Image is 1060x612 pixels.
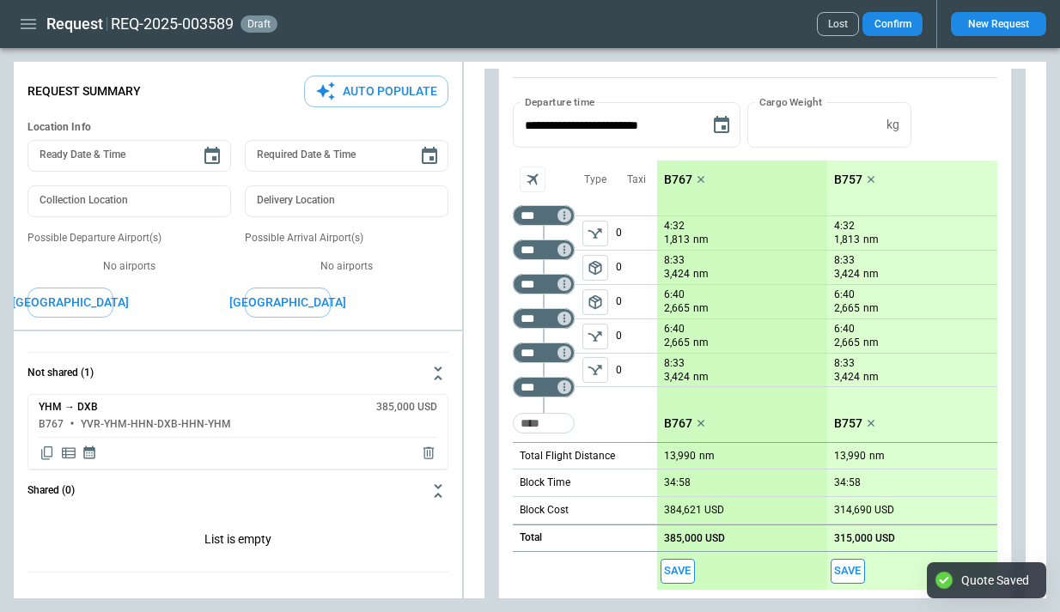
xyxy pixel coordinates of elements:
span: package_2 [587,294,604,311]
span: Save this aircraft quote and copy details to clipboard [661,559,695,584]
div: Not found [513,205,575,226]
p: 6:40 [834,323,855,336]
p: 1,813 [664,233,690,247]
p: nm [693,336,709,350]
p: 384,621 USD [664,504,724,517]
p: B757 [834,173,862,187]
p: 13,990 [664,450,696,463]
h6: Shared (0) [27,485,75,496]
p: 2,665 [834,301,860,316]
button: Save [661,559,695,584]
p: 3,424 [664,267,690,282]
p: nm [863,370,879,385]
h6: 385,000 USD [376,402,437,413]
span: Type of sector [582,324,608,349]
p: nm [869,449,885,464]
p: 3,424 [834,370,860,385]
p: 0 [616,251,657,284]
button: left aligned [582,357,608,383]
button: [GEOGRAPHIC_DATA] [245,288,331,318]
p: nm [863,336,879,350]
p: 6:40 [664,323,685,336]
p: 4:32 [664,220,685,233]
h6: B767 [39,419,64,430]
button: Save [831,559,865,584]
p: 1,813 [834,233,860,247]
p: 8:33 [664,254,685,267]
p: Possible Arrival Airport(s) [245,231,448,245]
span: Type of sector [582,357,608,383]
p: 314,690 USD [834,504,894,517]
p: 34:58 [664,476,691,489]
button: [GEOGRAPHIC_DATA] [27,288,113,318]
div: scrollable content [657,161,997,590]
div: Too short [513,413,575,433]
p: B767 [664,416,692,431]
p: 3,424 [834,267,860,282]
p: Type [584,173,606,187]
label: Departure time [525,94,595,109]
button: Choose date [412,139,447,173]
p: Request Summary [27,84,141,99]
p: 6:40 [834,288,855,301]
span: Type of sector [582,289,608,315]
button: Auto Populate [304,76,448,107]
p: nm [863,301,879,316]
p: 8:33 [834,357,855,370]
div: Not shared (1) [27,512,448,572]
span: Copy quote content [39,445,56,462]
p: 4:32 [834,220,855,233]
p: No airports [27,259,231,274]
span: Aircraft selection [520,167,545,192]
p: Taxi [627,173,646,187]
p: B767 [664,173,692,187]
div: Not found [513,239,575,260]
span: Delete quote [420,445,437,462]
button: Choose date [195,139,229,173]
div: Not found [513,342,575,363]
button: New Request [951,12,1046,36]
p: 8:33 [834,254,855,267]
h6: Not shared (1) [27,367,94,379]
p: nm [699,449,715,464]
p: List is empty [27,512,448,572]
p: 34:58 [834,476,861,489]
div: Not found [513,274,575,294]
h2: REQ-2025-003589 [111,14,234,34]
p: nm [693,301,709,316]
p: 0 [616,354,657,386]
div: Not shared (1) [27,394,448,470]
div: Not found [513,308,575,329]
p: nm [693,267,709,282]
p: nm [863,233,879,247]
h6: YVR-YHM-HHN-DXB-HHN-YHM [81,419,231,430]
p: Block Time [520,476,570,490]
button: Shared (0) [27,470,448,512]
p: 6:40 [664,288,685,301]
p: No airports [245,259,448,274]
p: Total Flight Distance [520,449,615,464]
p: kg [886,118,899,132]
p: 3,424 [664,370,690,385]
h1: Request [46,14,103,34]
div: Quote Saved [961,573,1029,588]
p: 8:33 [664,357,685,370]
p: B757 [834,416,862,431]
button: Confirm [862,12,923,36]
p: nm [863,267,879,282]
button: left aligned [582,255,608,281]
span: draft [244,18,274,30]
p: Possible Departure Airport(s) [27,231,231,245]
h6: YHM → DXB [39,402,98,413]
button: Not shared (1) [27,353,448,394]
h6: Total [520,532,542,543]
span: Save this aircraft quote and copy details to clipboard [831,559,865,584]
p: Block Cost [520,503,569,518]
p: 2,665 [664,301,690,316]
button: left aligned [582,289,608,315]
span: package_2 [587,259,604,276]
button: Lost [817,12,859,36]
p: 0 [616,216,657,250]
span: Display detailed quote content [60,445,77,462]
div: Not found [513,377,575,397]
